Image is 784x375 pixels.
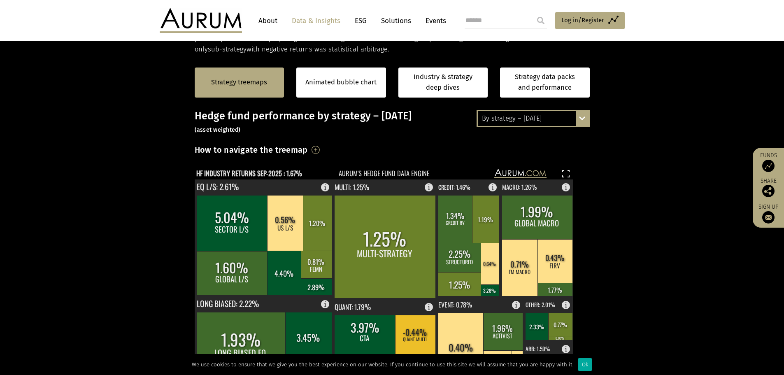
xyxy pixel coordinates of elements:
[533,12,549,29] input: Submit
[254,13,281,28] a: About
[757,152,780,172] a: Funds
[195,143,308,157] h3: How to navigate the treemap
[195,110,590,135] h3: Hedge fund performance by strategy – [DATE]
[561,15,604,25] span: Log in/Register
[555,12,625,29] a: Log in/Register
[288,13,344,28] a: Data & Insights
[757,203,780,224] a: Sign up
[762,160,775,172] img: Access Funds
[377,13,415,28] a: Solutions
[762,211,775,224] img: Sign up to our newsletter
[578,358,592,371] div: Ok
[305,77,377,88] a: Animated bubble chart
[757,178,780,197] div: Share
[351,13,371,28] a: ESG
[211,77,267,88] a: Strategy treemaps
[762,185,775,197] img: Share this post
[208,45,247,53] span: sub-strategy
[500,68,590,98] a: Strategy data packs and performance
[398,68,488,98] a: Industry & strategy deep dives
[421,13,446,28] a: Events
[160,8,242,33] img: Aurum
[195,126,241,133] small: (asset weighted)
[478,111,589,126] div: By strategy – [DATE]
